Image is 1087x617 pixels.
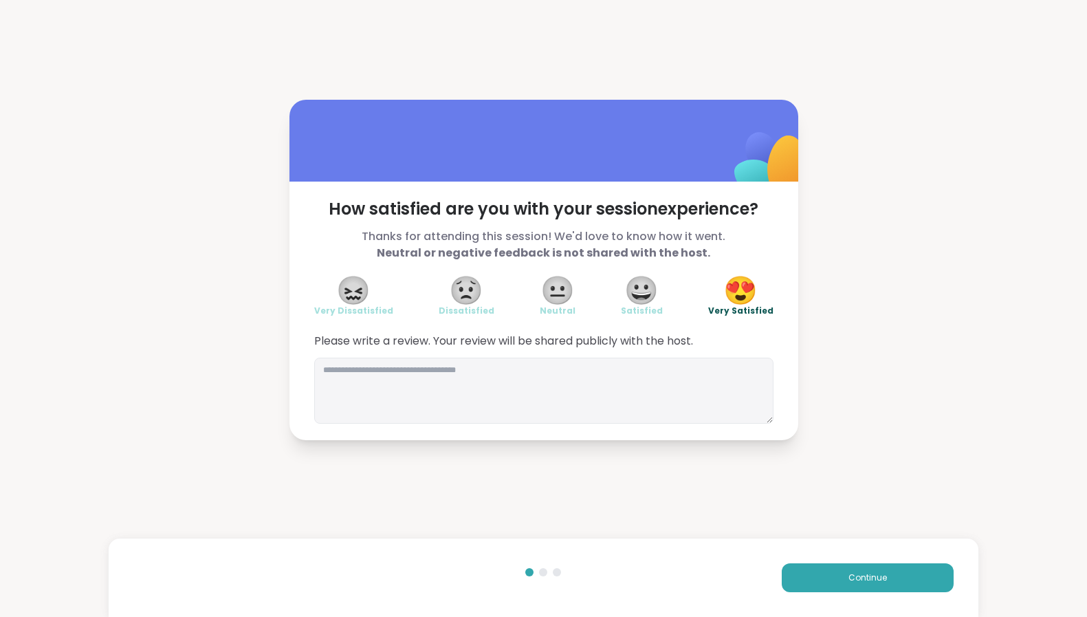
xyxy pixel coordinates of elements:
[314,198,773,220] span: How satisfied are you with your session experience?
[723,278,758,303] span: 😍
[314,305,393,316] span: Very Dissatisfied
[439,305,494,316] span: Dissatisfied
[314,333,773,349] span: Please write a review. Your review will be shared publicly with the host.
[314,228,773,261] span: Thanks for attending this session! We'd love to know how it went.
[377,245,710,261] b: Neutral or negative feedback is not shared with the host.
[540,305,575,316] span: Neutral
[336,278,371,303] span: 😖
[708,305,773,316] span: Very Satisfied
[621,305,663,316] span: Satisfied
[782,563,954,592] button: Continue
[449,278,483,303] span: 😟
[624,278,659,303] span: 😀
[848,572,887,584] span: Continue
[702,96,839,233] img: ShareWell Logomark
[540,278,575,303] span: 😐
